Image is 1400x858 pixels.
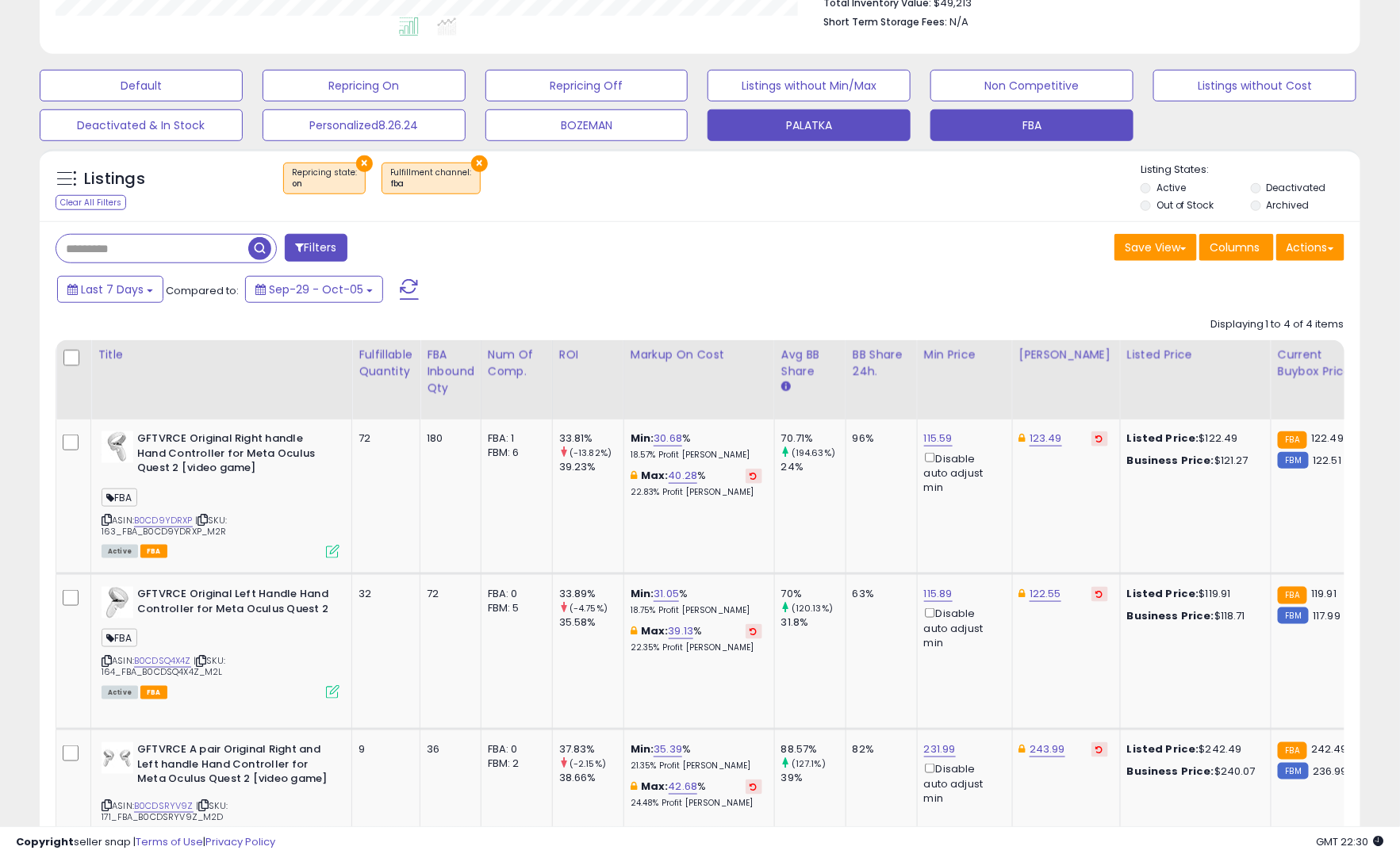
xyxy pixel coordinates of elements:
p: 24.48% Profit [PERSON_NAME] [631,798,762,809]
div: ASIN: [102,742,339,842]
button: Listings without Cost [1153,70,1356,102]
small: FBA [1278,587,1307,604]
b: Max: [641,623,669,638]
button: FBA [930,109,1133,141]
span: | SKU: 163_FBA_B0CD9YDRXP_M2R [102,514,227,538]
b: Business Price: [1127,764,1214,779]
div: 72 [359,431,408,446]
a: 243.99 [1030,741,1065,757]
b: Business Price: [1127,608,1214,623]
b: Business Price: [1127,453,1214,468]
div: seller snap | | [16,835,275,850]
small: FBM [1278,452,1309,469]
small: FBM [1278,607,1309,624]
b: GFTVRCE Original Left Handle Hand Controller for Meta Oculus Quest 2 [137,587,330,620]
div: 24% [781,460,846,474]
div: Avg BB Share [781,347,839,380]
a: 115.59 [924,431,953,446]
p: 18.57% Profit [PERSON_NAME] [631,450,762,461]
p: 22.35% Profit [PERSON_NAME] [631,642,762,653]
div: Current Buybox Price [1278,347,1360,380]
div: $122.49 [1127,431,1259,446]
div: 70.71% [781,431,846,446]
button: × [356,155,373,172]
a: 30.68 [654,431,682,446]
b: GFTVRCE Original Right handle Hand Controller for Meta Oculus Quest 2 [video game] [137,431,330,480]
div: 33.81% [559,431,623,446]
span: FBA [102,488,137,507]
div: $119.91 [1127,587,1259,601]
div: 180 [427,431,469,446]
div: 96% [853,431,905,446]
span: Sep-29 - Oct-05 [269,282,363,297]
a: Privacy Policy [205,834,275,849]
img: 318zId7r+hL._SL40_.jpg [102,431,133,463]
b: Max: [641,468,669,483]
small: Avg BB Share. [781,380,791,394]
a: 123.49 [1030,431,1062,446]
div: 70% [781,587,846,601]
button: Listings without Min/Max [708,70,911,102]
th: The percentage added to the cost of goods (COGS) that forms the calculator for Min & Max prices. [623,340,774,419]
label: Deactivated [1267,181,1326,194]
span: N/A [949,14,968,29]
small: (-13.82%) [570,446,612,459]
img: 31t9C2rg2cL._SL40_.jpg [102,742,133,774]
a: 231.99 [924,741,956,757]
button: Deactivated & In Stock [40,109,243,141]
p: 21.35% Profit [PERSON_NAME] [631,760,762,772]
button: Repricing Off [485,70,688,102]
a: 42.68 [669,779,698,795]
span: 2025-10-13 22:30 GMT [1317,834,1384,849]
div: FBM: 5 [488,601,540,615]
span: All listings currently available for purchase on Amazon [102,686,138,699]
div: 36 [427,742,469,756]
span: Compared to: [166,283,239,298]
button: Default [40,70,243,102]
div: 31.8% [781,615,846,630]
strong: Copyright [16,834,74,849]
b: Listed Price: [1127,586,1199,601]
div: ASIN: [102,431,339,557]
label: Active [1156,181,1186,194]
small: (194.63%) [792,446,835,459]
label: Out of Stock [1156,198,1214,212]
div: Listed Price [1127,347,1264,363]
span: | SKU: 164_FBA_B0CDSQ4X4Z_M2L [102,654,225,678]
p: 18.75% Profit [PERSON_NAME] [631,605,762,616]
small: (127.1%) [792,757,826,770]
div: Disable auto adjust min [924,450,1000,495]
div: 35.58% [559,615,623,630]
small: (120.13%) [792,602,833,615]
div: 39.23% [559,460,623,474]
div: BB Share 24h. [853,347,911,380]
button: Repricing On [263,70,466,102]
div: $118.71 [1127,609,1259,623]
span: Fulfillment channel : [390,167,472,190]
span: FBA [140,686,167,699]
label: Archived [1267,198,1310,212]
div: 88.57% [781,742,846,756]
h5: Listings [84,168,145,190]
p: 22.83% Profit [PERSON_NAME] [631,487,762,498]
div: FBA: 0 [488,742,540,756]
a: 115.89 [924,586,953,602]
div: % [631,469,762,498]
p: Listing States: [1141,163,1360,178]
div: $121.27 [1127,454,1259,468]
a: B0CD9YDRXP [134,514,193,527]
div: $240.07 [1127,764,1259,779]
a: B0CDSQ4X4Z [134,654,191,668]
div: % [631,624,762,653]
span: | SKU: 171_FBA_B0CDSRYV9Z_M2D [102,799,228,823]
div: 33.89% [559,587,623,601]
small: (-2.15%) [570,757,606,770]
div: 38.66% [559,771,623,785]
div: ROI [559,347,617,363]
div: % [631,742,762,772]
button: Save View [1114,234,1197,261]
small: (-4.75%) [570,602,608,615]
b: GFTVRCE A pair Original Right and Left handle Hand Controller for Meta Oculus Quest 2 [video game] [137,742,330,791]
div: 72 [427,587,469,601]
b: Short Term Storage Fees: [823,15,947,29]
